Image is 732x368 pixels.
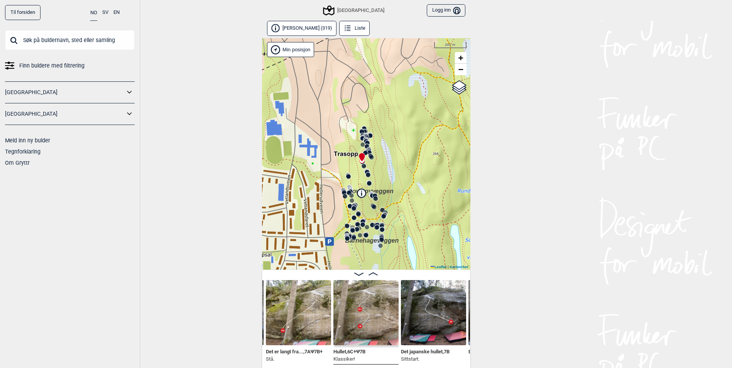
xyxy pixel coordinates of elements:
[345,237,399,244] span: Barnehageveggen
[5,108,125,120] a: [GEOGRAPHIC_DATA]
[455,64,467,75] a: Zoom out
[90,5,97,21] button: NO
[5,87,125,98] a: [GEOGRAPHIC_DATA]
[458,53,463,62] span: +
[266,280,331,345] img: Det er langt fra sprekken til hullet 220501
[401,347,450,354] span: Det japanske hullet , 7B
[324,6,384,15] div: [GEOGRAPHIC_DATA]
[5,60,135,71] a: Finn buldere med filtrering
[468,347,504,354] span: Bråthen safe , 7B
[5,5,41,20] a: Til forsiden
[267,21,337,36] button: [PERSON_NAME] (319)
[333,355,365,363] p: Klassiker!
[5,160,30,166] a: Om Gryttr
[448,265,449,269] span: |
[455,52,467,64] a: Zoom in
[19,60,85,71] span: Finn buldere med filtrering
[266,355,323,363] p: Stå.
[5,137,50,143] a: Meld inn ny bulder
[431,265,446,269] a: Leaflet
[267,42,314,57] div: Vis min posisjon
[102,5,108,20] button: SV
[5,30,135,50] input: Søk på buldernavn, sted eller samling
[339,21,370,36] button: Liste
[113,5,120,20] button: EN
[450,265,468,269] a: Kartverket
[468,280,534,345] img: Brathen safe 210103
[434,42,467,48] div: 200 m
[5,149,41,155] a: Tegnforklaring
[401,280,466,345] img: Det japanske hullet 200406
[266,347,323,354] span: Det er langt fra... , 7A Ψ 7B+
[348,188,394,194] span: Cowboyveggen
[427,4,465,17] button: Logg inn
[452,79,467,96] a: Layers
[401,355,450,363] p: Sittstart.
[458,64,463,74] span: −
[333,347,365,354] span: Hullet , 6C+ Ψ 7B
[333,280,399,345] img: Hullet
